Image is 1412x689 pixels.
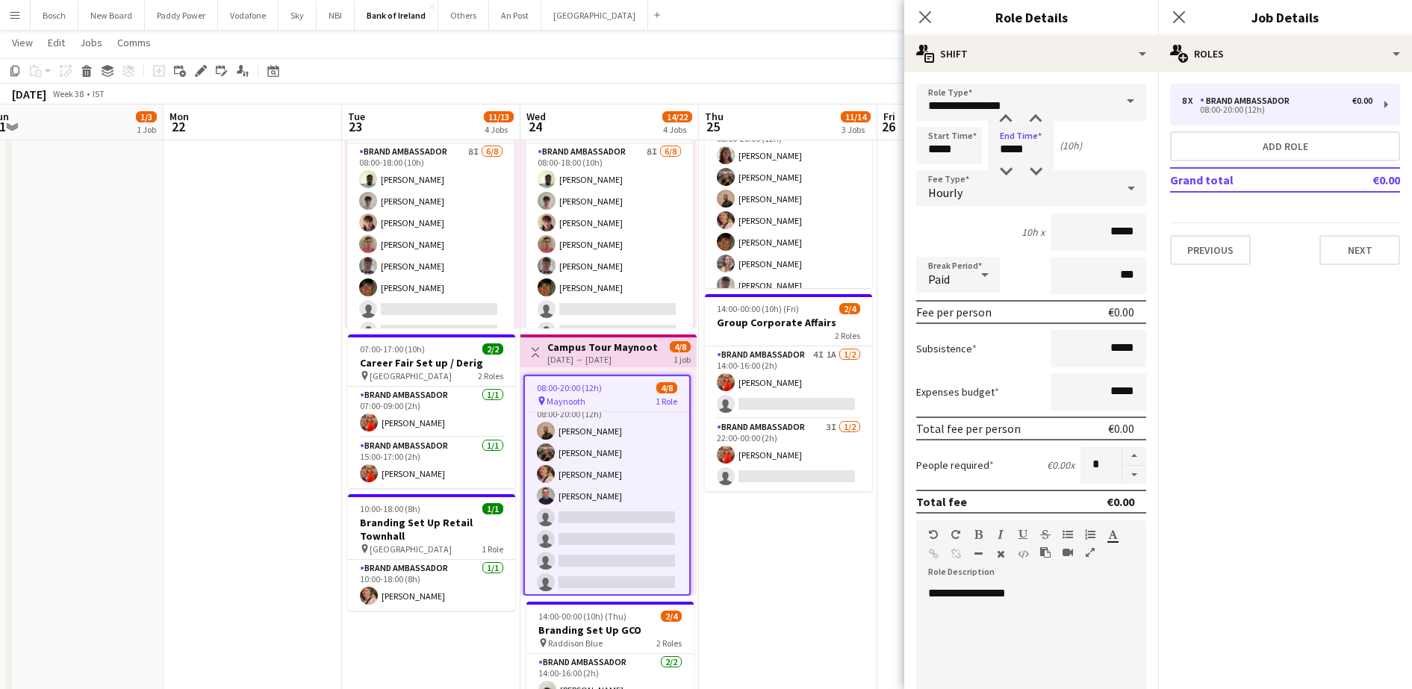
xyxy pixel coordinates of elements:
span: 2 Roles [478,370,503,381]
button: NBI [317,1,355,30]
span: 2/2 [482,343,503,355]
span: 10:00-18:00 (8h) [360,503,420,514]
button: Previous [1170,235,1251,265]
span: 1/1 [482,503,503,514]
span: Thu [705,110,724,123]
button: Paste as plain text [1040,546,1051,558]
span: 25 [703,118,724,135]
button: Underline [1018,529,1028,540]
span: Paid [928,272,950,287]
span: 11/13 [484,111,514,122]
button: Strikethrough [1040,529,1051,540]
app-card-role: Brand Ambassador4I2A7/808:00-20:00 (12h)[PERSON_NAME][PERSON_NAME][PERSON_NAME][PERSON_NAME][PERS... [705,119,872,322]
app-card-role: Brand Ambassador3I1/222:00-00:00 (2h)[PERSON_NAME] [705,419,872,491]
span: 23 [346,118,365,135]
div: [DATE] → [DATE] [547,354,659,365]
span: [GEOGRAPHIC_DATA] [370,370,452,381]
button: Next [1319,235,1400,265]
button: An Post [489,1,541,30]
div: €0.00 [1108,305,1134,319]
button: Clear Formatting [995,548,1006,560]
div: Roles [1158,36,1412,72]
span: Mon [169,110,189,123]
app-card-role: Brand Ambassador4I1A1/214:00-16:00 (2h)[PERSON_NAME] [705,346,872,419]
span: Tue [348,110,365,123]
button: Others [438,1,489,30]
app-job-card: 07:00-17:00 (10h)2/2Career Fair Set up / Derig [GEOGRAPHIC_DATA]2 RolesBrand Ambassador1/107:00-0... [348,334,515,488]
app-job-card: 08:00-18:00 (10h)6/8 TUD1 RoleBrand Ambassador8I6/808:00-18:00 (10h)[PERSON_NAME][PERSON_NAME][PE... [526,107,693,328]
span: 4/8 [656,382,677,393]
app-card-role: Brand Ambassador1/115:00-17:00 (2h)[PERSON_NAME] [348,437,515,488]
h3: Job Details [1158,7,1412,27]
button: Vodafone [218,1,279,30]
span: Comms [117,36,151,49]
span: 08:00-20:00 (12h) [537,382,602,393]
span: 24 [524,118,546,135]
div: Total fee per person [916,421,1021,436]
button: Redo [951,529,961,540]
div: Fee per person [916,305,992,319]
div: Shift [904,36,1158,72]
div: 1 Job [137,124,156,135]
div: 3 Jobs [842,124,870,135]
div: 4 Jobs [485,124,513,135]
label: Subsistence [916,342,977,355]
span: 1 Role [482,543,503,555]
button: Undo [928,529,939,540]
button: New Board [78,1,145,30]
h3: Campus Tour Maynooth [547,340,659,354]
button: Bold [973,529,983,540]
button: Unordered List [1063,529,1073,540]
span: Maynooth [547,396,585,407]
span: Hourly [928,185,962,200]
button: Ordered List [1085,529,1095,540]
app-card-role: Brand Ambassador1/107:00-09:00 (2h)[PERSON_NAME] [348,387,515,437]
app-card-role: Brand Ambassador1/110:00-18:00 (8h)[PERSON_NAME] [348,560,515,611]
span: [GEOGRAPHIC_DATA] [370,543,452,555]
span: 14/22 [662,111,692,122]
div: 1 job [674,352,691,365]
span: Week 38 [49,88,87,99]
td: Grand total [1170,168,1329,192]
td: €0.00 [1329,168,1400,192]
button: Sky [279,1,317,30]
span: Jobs [80,36,102,49]
span: 22 [167,118,189,135]
button: Paddy Power [145,1,218,30]
button: Bank of Ireland [355,1,438,30]
span: 1 Role [656,396,677,407]
div: 10:00-18:00 (8h)1/1Branding Set Up Retail Townhall [GEOGRAPHIC_DATA]1 RoleBrand Ambassador1/110:0... [348,494,515,611]
app-job-card: 08:00-20:00 (12h)4/8 Maynooth1 RoleBrand Ambassador13I1A4/808:00-20:00 (12h)[PERSON_NAME][PERSON_... [523,375,691,596]
span: Wed [526,110,546,123]
button: HTML Code [1018,548,1028,560]
div: [DATE] [12,87,46,102]
button: Fullscreen [1085,546,1095,558]
button: Bosch [31,1,78,30]
span: 11/14 [841,111,871,122]
a: Jobs [74,33,108,52]
h3: Branding Set Up GCO [526,623,694,637]
span: 2/4 [661,611,682,622]
span: 26 [881,118,895,135]
a: Comms [111,33,157,52]
app-card-role: Brand Ambassador13I1A4/808:00-20:00 (12h)[PERSON_NAME][PERSON_NAME][PERSON_NAME][PERSON_NAME] [525,395,689,597]
button: [GEOGRAPHIC_DATA] [541,1,648,30]
h3: Role Details [904,7,1158,27]
h3: Group Corporate Affairs [705,316,872,329]
button: Text Color [1107,529,1118,540]
span: View [12,36,33,49]
h3: Career Fair Set up / Derig [348,356,515,370]
label: People required [916,458,994,472]
button: Increase [1122,446,1146,466]
button: Add role [1170,131,1400,161]
button: Horizontal Line [973,548,983,560]
h3: Branding Set Up Retail Townhall [348,516,515,543]
a: View [6,33,39,52]
div: 14:00-00:00 (10h) (Fri)2/4Group Corporate Affairs2 RolesBrand Ambassador4I1A1/214:00-16:00 (2h)[P... [705,294,872,491]
app-card-role: Brand Ambassador8I6/808:00-18:00 (10h)[PERSON_NAME][PERSON_NAME][PERSON_NAME][PERSON_NAME][PERSON... [526,143,693,346]
span: 4/8 [670,341,691,352]
div: 08:00-20:00 (12h) [1182,106,1372,113]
